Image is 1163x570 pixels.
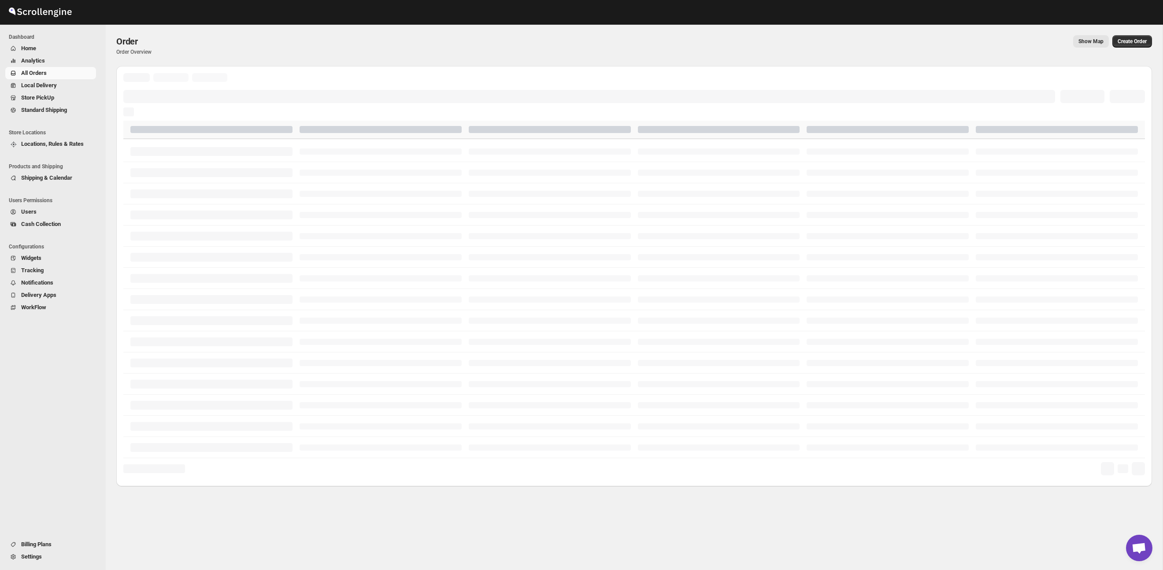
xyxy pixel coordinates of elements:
span: Locations, Rules & Rates [21,141,84,147]
span: Home [21,45,36,52]
span: Products and Shipping [9,163,100,170]
button: WorkFlow [5,301,96,314]
span: Order [116,36,138,47]
span: Notifications [21,279,53,286]
span: Settings [21,553,42,560]
button: Analytics [5,55,96,67]
button: Delivery Apps [5,289,96,301]
button: Locations, Rules & Rates [5,138,96,150]
button: All Orders [5,67,96,79]
span: Users Permissions [9,197,100,204]
span: Standard Shipping [21,107,67,113]
button: Settings [5,551,96,563]
div: Open chat [1126,535,1152,561]
button: Users [5,206,96,218]
span: Delivery Apps [21,292,56,298]
span: Billing Plans [21,541,52,548]
span: Shipping & Calendar [21,174,72,181]
button: Widgets [5,252,96,264]
span: WorkFlow [21,304,46,311]
button: Shipping & Calendar [5,172,96,184]
span: Configurations [9,243,100,250]
span: Cash Collection [21,221,61,227]
span: Dashboard [9,33,100,41]
button: Home [5,42,96,55]
span: Widgets [21,255,41,261]
span: Store PickUp [21,94,54,101]
span: Users [21,208,37,215]
span: Local Delivery [21,82,57,89]
span: Analytics [21,57,45,64]
span: Store Locations [9,129,100,136]
span: Tracking [21,267,44,274]
p: Order Overview [116,48,152,56]
button: Map action label [1073,35,1109,48]
span: Create Order [1118,38,1147,45]
span: Show Map [1078,38,1104,45]
button: Cash Collection [5,218,96,230]
button: Billing Plans [5,538,96,551]
button: Create custom order [1112,35,1152,48]
span: All Orders [21,70,47,76]
button: Tracking [5,264,96,277]
button: Notifications [5,277,96,289]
